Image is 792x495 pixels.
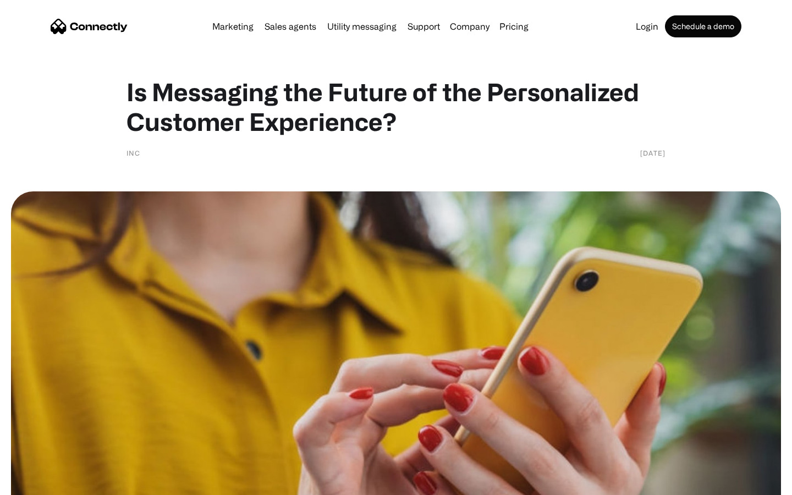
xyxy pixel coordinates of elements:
[260,22,321,31] a: Sales agents
[11,476,66,491] aside: Language selected: English
[450,19,490,34] div: Company
[127,147,140,158] div: Inc
[208,22,258,31] a: Marketing
[495,22,533,31] a: Pricing
[640,147,665,158] div: [DATE]
[22,476,66,491] ul: Language list
[631,22,663,31] a: Login
[665,15,741,37] a: Schedule a demo
[403,22,444,31] a: Support
[323,22,401,31] a: Utility messaging
[127,77,665,136] h1: Is Messaging the Future of the Personalized Customer Experience?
